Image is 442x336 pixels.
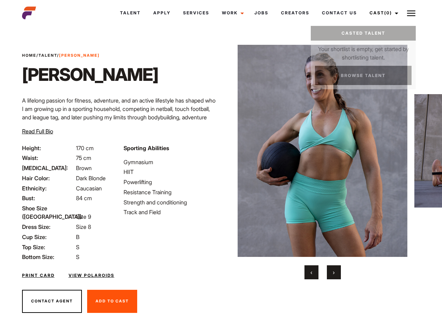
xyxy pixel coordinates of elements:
li: Track and Field [124,208,217,216]
strong: [PERSON_NAME] [59,53,100,58]
img: cropped-aefm-brand-fav-22-square.png [22,6,36,20]
span: (0) [384,10,392,15]
a: View Polaroids [69,272,114,279]
span: Waist: [22,154,75,162]
span: Next [333,269,335,276]
span: Dress Size: [22,223,75,231]
span: 170 cm [76,145,94,152]
img: Burger icon [407,9,415,17]
span: Bust: [22,194,75,202]
button: Contact Agent [22,290,82,313]
a: Contact Us [316,3,363,22]
span: Previous [310,269,312,276]
span: Top Size: [22,243,75,251]
span: B [76,233,79,240]
span: Cup Size: [22,233,75,241]
span: Ethnicity: [22,184,75,192]
span: S [76,244,79,251]
a: Print Card [22,272,55,279]
a: Jobs [248,3,275,22]
span: Read Full Bio [22,128,53,135]
span: Hair Color: [22,174,75,182]
li: HIIT [124,168,217,176]
button: Read Full Bio [22,127,53,135]
span: Brown [76,164,92,171]
a: Services [177,3,216,22]
button: Add To Cast [87,290,137,313]
h1: [PERSON_NAME] [22,64,158,85]
a: Talent [114,3,147,22]
span: / / [22,52,100,58]
a: Talent [38,53,57,58]
span: S [76,253,79,260]
a: Cast(0) [363,3,402,22]
strong: Sporting Abilities [124,145,169,152]
p: A lifelong passion for fitness, adventure, and an active lifestyle has shaped who I am growing up... [22,96,217,130]
span: Size 9 [76,213,91,220]
span: Bottom Size: [22,253,75,261]
li: Powerlifting [124,178,217,186]
li: Strength and conditioning [124,198,217,206]
a: Home [22,53,36,58]
a: Casted Talent [311,26,416,41]
span: Caucasian [76,185,102,192]
span: Height: [22,144,75,152]
a: Apply [147,3,177,22]
span: Size 8 [76,223,91,230]
span: [MEDICAL_DATA]: [22,164,75,172]
span: Add To Cast [96,299,129,303]
a: Work [216,3,248,22]
li: Resistance Training [124,188,217,196]
p: Your shortlist is empty, get started by shortlisting talent. [311,41,416,62]
span: 84 cm [76,195,92,202]
span: Dark Blonde [76,175,106,182]
a: Browse Talent [315,66,412,85]
a: Creators [275,3,316,22]
li: Gymnasium [124,158,217,166]
span: 75 cm [76,154,91,161]
span: Shoe Size ([GEOGRAPHIC_DATA]): [22,204,75,221]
